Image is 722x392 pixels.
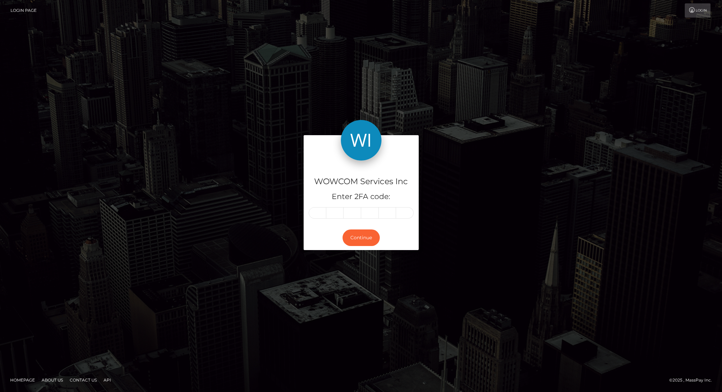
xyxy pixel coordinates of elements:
[67,375,100,385] a: Contact Us
[10,3,37,18] a: Login Page
[7,375,38,385] a: Homepage
[669,376,717,384] div: © 2025 , MassPay Inc.
[101,375,114,385] a: API
[343,229,380,246] button: Continue
[341,120,381,161] img: WOWCOM Services Inc
[309,176,414,188] h4: WOWCOM Services Inc
[39,375,66,385] a: About Us
[309,192,414,202] h5: Enter 2FA code:
[685,3,710,18] a: Login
